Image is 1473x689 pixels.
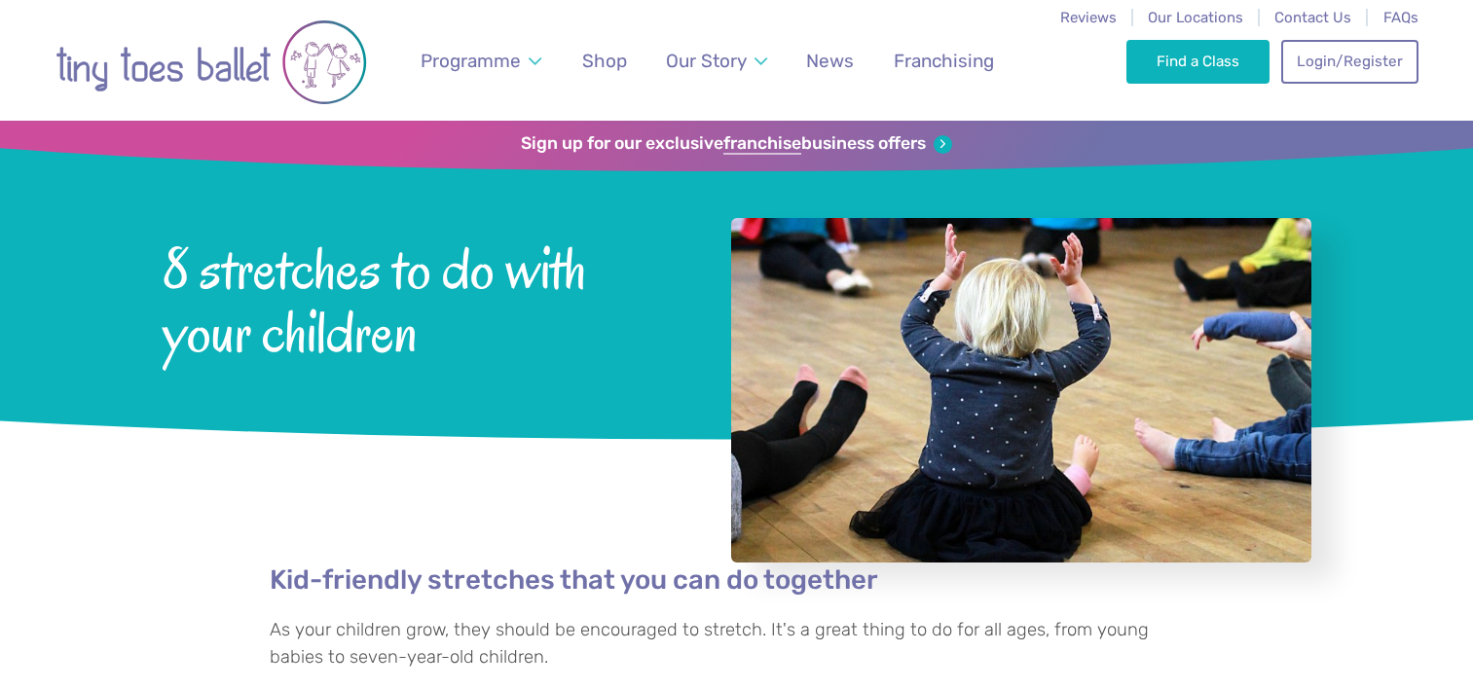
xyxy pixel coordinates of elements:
[573,38,637,84] a: Shop
[1148,9,1243,26] a: Our Locations
[270,563,1204,597] h2: Kid-friendly stretches that you can do together
[657,38,777,84] a: Our Story
[1274,9,1351,26] a: Contact Us
[806,50,854,72] span: News
[421,50,521,72] span: Programme
[723,133,801,155] strong: franchise
[1383,9,1418,26] a: FAQs
[163,233,680,365] span: 8 stretches to do with your children
[894,50,994,72] span: Franchising
[797,38,864,84] a: News
[1281,40,1418,83] a: Login/Register
[1126,40,1270,83] a: Find a Class
[55,18,367,106] img: tiny toes ballet
[666,50,747,72] span: Our Story
[884,38,1003,84] a: Franchising
[412,38,551,84] a: Programme
[1060,9,1117,26] a: Reviews
[582,50,627,72] span: Shop
[521,133,952,155] a: Sign up for our exclusivefranchisebusiness offers
[270,617,1204,671] p: As your children grow, they should be encouraged to stretch. It's a great thing to do for all age...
